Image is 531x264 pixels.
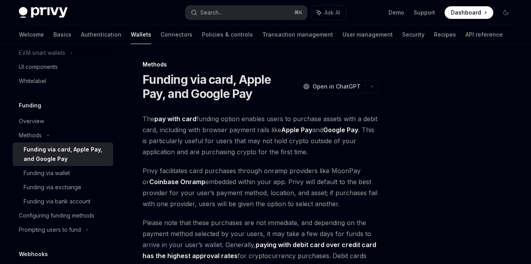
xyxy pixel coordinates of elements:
strong: Google Pay [323,126,358,134]
a: Security [402,25,425,44]
div: Prompting users to fund [19,225,81,234]
a: Policies & controls [202,25,253,44]
strong: paying with debit card over credit card has the highest approval rates [143,241,376,260]
div: Funding via wallet [24,168,70,178]
a: Authentication [81,25,121,44]
a: Demo [388,9,404,17]
a: UI components [13,60,113,74]
div: Funding via card, Apple Pay, and Google Pay [24,145,108,164]
h5: Funding [19,101,41,110]
a: API reference [465,25,503,44]
div: Methods [143,61,379,68]
button: Toggle dark mode [500,6,512,19]
a: Connectors [161,25,192,44]
span: Ask AI [324,9,340,17]
div: UI components [19,62,58,72]
a: Coinbase Onramp [149,178,205,186]
span: ⌘ K [294,9,302,16]
a: Dashboard [445,6,493,19]
div: Configuring funding methods [19,211,94,220]
a: Recipes [434,25,456,44]
a: Whitelabel [13,74,113,88]
button: Open in ChatGPT [298,80,365,93]
a: Wallets [131,25,151,44]
button: Ask AI [311,6,346,20]
span: Open in ChatGPT [313,83,361,90]
button: Search...⌘K [185,6,307,20]
a: Funding via card, Apple Pay, and Google Pay [13,142,113,166]
img: dark logo [19,7,68,18]
div: Funding via bank account [24,197,90,206]
div: Whitelabel [19,76,46,86]
div: Methods [19,131,42,140]
a: Basics [53,25,71,44]
div: Search... [200,8,222,17]
span: Dashboard [451,9,481,17]
a: User management [342,25,393,44]
a: Configuring funding methods [13,209,113,223]
a: Welcome [19,25,44,44]
span: Privy facilitates card purchases through onramp providers like MoonPay or embedded within your ap... [143,165,379,209]
strong: pay with card [154,115,196,123]
strong: Apple Pay [281,126,312,134]
a: Support [414,9,435,17]
h5: Webhooks [19,249,48,259]
h1: Funding via card, Apple Pay, and Google Pay [143,72,295,101]
a: Funding via exchange [13,180,113,194]
a: Funding via wallet [13,166,113,180]
div: Overview [19,116,44,126]
a: Funding via bank account [13,194,113,209]
a: Overview [13,114,113,128]
span: The funding option enables users to purchase assets with a debit card, including with browser pay... [143,113,379,157]
div: Funding via exchange [24,183,81,192]
a: Transaction management [262,25,333,44]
